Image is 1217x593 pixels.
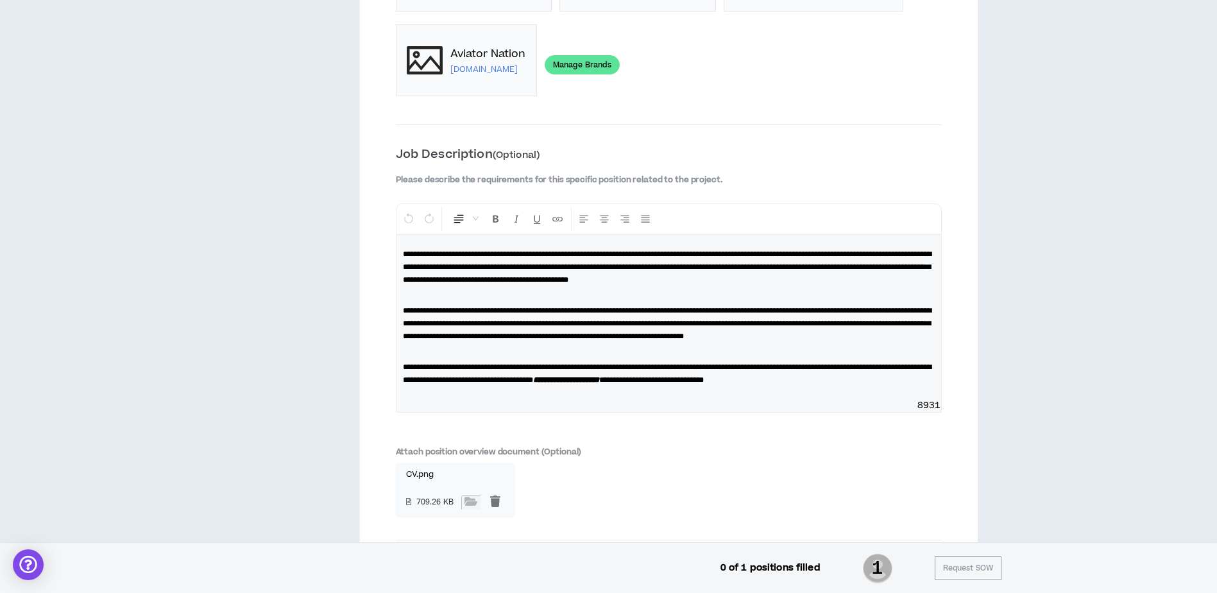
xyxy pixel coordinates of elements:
[507,207,526,231] button: Format Italics
[407,42,443,78] span: picture
[527,207,547,231] button: Format Underline
[486,207,506,231] button: Format Bold
[548,207,567,231] button: Insert Link
[615,207,634,231] button: Right Align
[13,549,44,580] div: Open Intercom Messenger
[574,207,593,231] button: Left Align
[450,64,526,74] p: [DOMAIN_NAME]
[450,46,526,62] p: Aviator Nation
[636,207,655,231] button: Justify Align
[396,174,942,185] label: Please describe the requirements for this specific position related to the project.
[396,146,942,164] p: Job Description
[917,399,941,412] span: 8931
[406,470,505,479] p: CV.png
[545,55,620,74] a: Manage Brands
[863,553,892,585] span: 1
[420,207,439,231] button: Redo
[396,446,582,458] label: Attach position overview document (Optional)
[493,148,540,162] span: (Optional)
[720,561,821,575] p: 0 of 1 positions filled
[935,556,1001,580] button: Request SOW
[416,497,461,508] small: 709.26 KB
[399,207,418,231] button: Undo
[595,207,614,231] button: Center Align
